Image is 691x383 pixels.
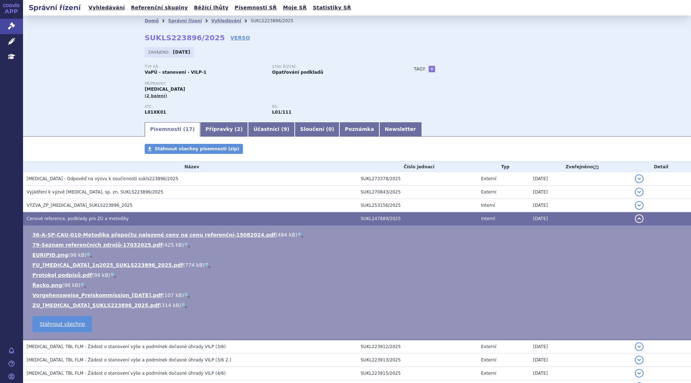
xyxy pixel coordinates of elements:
span: VÝZVA_ZP_LYNPARZA_SUKLS223896_2025 [27,203,132,208]
td: SUKL223915/2025 [357,367,478,380]
span: 425 kB [164,242,182,248]
li: ( ) [32,282,684,289]
strong: olaparib tbl. [272,110,292,115]
td: SUKL247889/2025 [357,212,478,225]
button: detail [635,174,643,183]
span: 484 kB [277,232,295,238]
a: Správní řízení [168,18,202,23]
a: 🔍 [297,232,303,238]
strong: Opatřování podkladů [272,70,323,75]
a: 🔍 [181,302,187,308]
a: Protokol podpisů.pdf [32,272,92,278]
span: 107 kB [164,292,182,298]
h3: Tagy [414,65,425,73]
span: [MEDICAL_DATA] [145,87,185,92]
a: Účastníci (9) [248,122,294,137]
li: ( ) [32,292,684,299]
a: EURIPID.png [32,252,68,258]
button: detail [635,201,643,210]
th: Zveřejněno [529,161,631,172]
li: SUKLS223896/2025 [250,15,303,26]
a: Vorgehensweise_Preiskommission_[DATE].pdf [32,292,162,298]
span: Stáhnout všechny písemnosti (zip) [155,146,239,151]
a: Moje SŘ [281,3,309,13]
p: Typ SŘ: [145,65,265,69]
a: Sloučení (0) [295,122,339,137]
span: 98 kB [94,272,108,278]
th: Typ [478,161,530,172]
a: 🔍 [184,292,190,298]
a: 🔍 [110,272,116,278]
strong: [DATE] [173,50,190,55]
span: 98 kB [64,282,78,288]
p: Stav řízení: [272,65,392,69]
td: SUKL223912/2025 [357,340,478,354]
span: Interní [481,203,495,208]
li: ( ) [32,272,684,279]
p: Přípravky: [145,82,399,86]
span: LYNPARZA, TBL FLM - Žádost o stanovení výše a podmínek dočasné úhrady VILP (4/6) [27,371,226,376]
span: LYNPARZA - Odpověď na výzvu k součinnosti sukls223896/2025 [27,176,178,181]
a: + [429,66,435,72]
span: 9 [284,126,287,132]
a: 36-A-SP-CAU-010-Metodika přepočtu nalezené ceny na cenu referenční-15082024.pdf [32,232,276,238]
li: ( ) [32,241,684,249]
a: Písemnosti (17) [145,122,200,137]
button: detail [635,214,643,223]
td: SUKL253156/2025 [357,199,478,212]
span: Externí [481,357,496,363]
td: [DATE] [529,212,631,225]
a: Domů [145,18,159,23]
td: [DATE] [529,172,631,186]
a: Stáhnout všechno [32,316,92,332]
button: detail [635,356,643,364]
button: detail [635,369,643,378]
span: LYNPARZA, TBL FLM - Žádost o stanovení výše a podmínek dočasné úhrady VILP (3/6) [27,344,226,349]
span: Externí [481,190,496,195]
span: Externí [481,344,496,349]
span: Interní [481,216,495,221]
td: [DATE] [529,186,631,199]
a: Přípravky (2) [200,122,248,137]
a: 🔍 [80,282,86,288]
th: Název [23,161,357,172]
button: detail [635,188,643,196]
span: 2 [237,126,240,132]
span: 0 [328,126,332,132]
td: [DATE] [529,340,631,354]
th: Číslo jednací [357,161,478,172]
span: 774 kB [185,262,203,268]
a: ZU_[MEDICAL_DATA]_SUKLS223896_2025.pdf [32,302,160,308]
td: SUKL223913/2025 [357,354,478,367]
td: SUKL273378/2025 [357,172,478,186]
a: Vyhledávání [86,3,127,13]
span: 314 kB [162,302,179,308]
span: LYNPARZA, TBL FLM - Žádost o stanovení výše a podmínek dočasné úhrady VILP (3/6 2.) [27,357,231,363]
p: ATC: [145,105,265,109]
td: [DATE] [529,367,631,380]
span: Vyjádření k výzvě LYNPARZA, sp. zn. SUKLS223896/2025 [27,190,163,195]
td: SUKL270843/2025 [357,186,478,199]
strong: SUKLS223896/2025 [145,33,225,42]
td: [DATE] [529,354,631,367]
a: 🔍 [184,242,190,248]
a: Vyhledávání [211,18,241,23]
th: Detail [631,161,691,172]
strong: VaPÚ - stanovení - VILP-1 [145,70,207,75]
a: Newsletter [379,122,421,137]
a: 🔍 [204,262,211,268]
strong: OLAPARIB [145,110,166,115]
li: ( ) [32,261,684,269]
span: 17 [185,126,192,132]
a: FU_[MEDICAL_DATA]_1q2025_SUKLS223896_2025.pdf [32,262,183,268]
span: Externí [481,176,496,181]
a: 79-Seznam referenčních zdrojů-17032025.pdf [32,242,162,248]
li: ( ) [32,251,684,259]
p: RS: [272,105,392,109]
span: (2 balení) [145,94,167,98]
span: Zahájeno: [148,49,171,55]
a: Písemnosti SŘ [232,3,279,13]
a: Běžící lhůty [192,3,231,13]
li: ( ) [32,302,684,309]
li: ( ) [32,231,684,238]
